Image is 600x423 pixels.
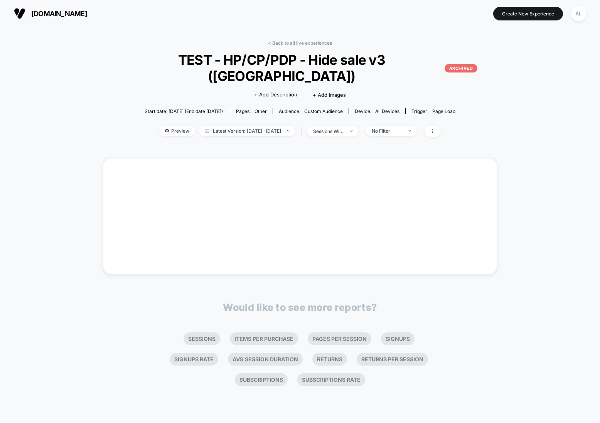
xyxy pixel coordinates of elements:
[287,130,290,131] img: end
[569,6,588,22] button: AL
[159,126,195,136] span: Preview
[372,128,403,134] div: No Filter
[254,91,297,99] span: + Add Description
[235,373,288,386] li: Subscriptions
[408,130,411,131] img: end
[304,108,343,114] span: Custom Audience
[299,126,307,137] span: |
[230,332,298,345] li: Items Per Purchase
[228,353,303,366] li: Avg Session Duration
[375,108,399,114] span: all devices
[445,64,477,72] p: ARCHIVED
[357,353,428,366] li: Returns Per Session
[268,40,332,46] a: < Back to all live experiences
[145,108,223,114] span: Start date: [DATE] (End date [DATE])
[411,108,455,114] div: Trigger:
[199,126,295,136] span: Latest Version: [DATE] - [DATE]
[493,7,563,20] button: Create New Experience
[313,92,346,98] span: + Add Images
[350,130,352,132] img: end
[170,353,218,366] li: Signups Rate
[381,332,415,345] li: Signups
[279,108,343,114] div: Audience:
[254,108,267,114] span: other
[14,8,25,19] img: Visually logo
[308,332,371,345] li: Pages Per Session
[312,353,347,366] li: Returns
[432,108,455,114] span: Page Load
[31,10,87,18] span: [DOMAIN_NAME]
[297,373,365,386] li: Subscriptions Rate
[205,129,209,133] img: calendar
[184,332,220,345] li: Sessions
[571,6,586,21] div: AL
[123,52,477,84] span: TEST - HP/CP/PDP - Hide sale v3 ([GEOGRAPHIC_DATA])
[12,7,89,20] button: [DOMAIN_NAME]
[236,108,267,114] div: Pages:
[349,108,405,114] span: Device:
[223,302,377,313] p: Would like to see more reports?
[313,128,344,134] div: sessions with impression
